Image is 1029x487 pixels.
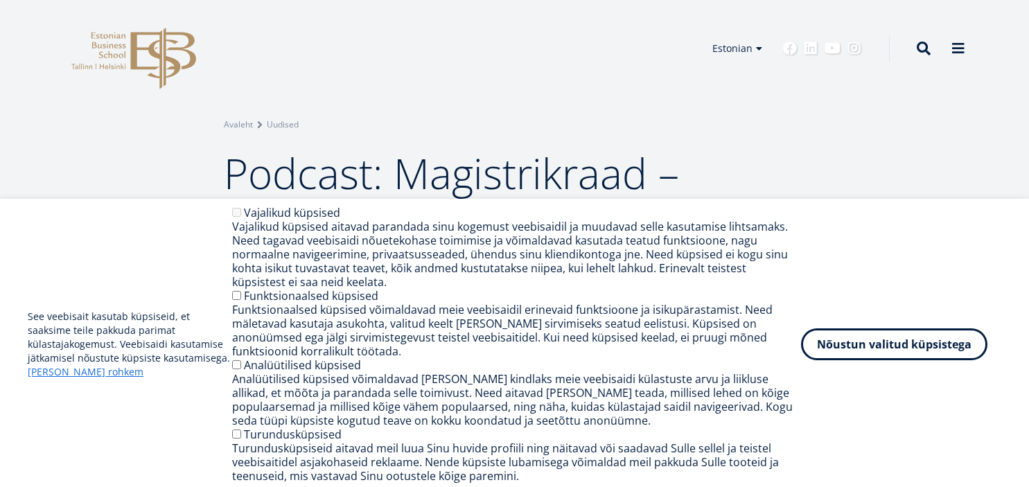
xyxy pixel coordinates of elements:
[244,357,361,373] label: Analüütilised küpsised
[244,288,378,303] label: Funktsionaalsed küpsised
[783,42,797,55] a: Facebook
[825,42,841,55] a: Youtube
[28,365,143,379] a: [PERSON_NAME] rohkem
[28,310,232,379] p: See veebisait kasutab küpsiseid, et saaksime teile pakkuda parimat külastajakogemust. Veebisaidi ...
[244,427,342,442] label: Turundusküpsised
[801,328,987,360] button: Nõustun valitud küpsistega
[232,372,801,427] div: Analüütilised küpsised võimaldavad [PERSON_NAME] kindlaks meie veebisaidi külastuste arvu ja liik...
[244,205,340,220] label: Vajalikud küpsised
[232,441,801,483] div: Turundusküpsiseid aitavad meil luua Sinu huvide profiili ning näitavad või saadavad Sulle sellel ...
[232,303,801,358] div: Funktsionaalsed küpsised võimaldavad meie veebisaidil erinevaid funktsioone ja isikupärastamist. ...
[224,145,681,312] span: Podcast: Magistrikraad – milleks ja kuidas, kui hea karjäär on juba olemas?
[224,118,253,132] a: Avaleht
[267,118,299,132] a: Uudised
[804,42,818,55] a: Linkedin
[232,220,801,289] div: Vajalikud küpsised aitavad parandada sinu kogemust veebisaidil ja muudavad selle kasutamise lihts...
[847,42,861,55] a: Instagram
